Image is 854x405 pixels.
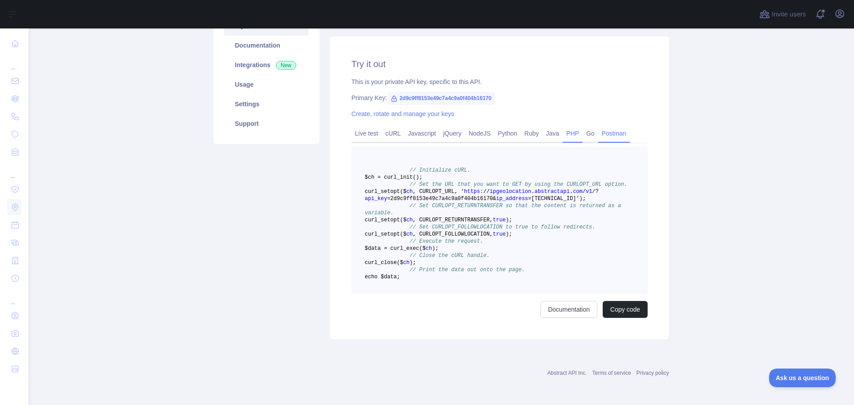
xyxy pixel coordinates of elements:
[387,196,496,202] span: =2d9c9ff8153e49c7a4c9a0f404b16170&
[378,217,407,223] span: _setopt($
[224,75,309,94] a: Usage
[543,126,563,140] a: Java
[509,217,512,223] span: ;
[403,245,425,252] span: _exec($
[224,55,309,75] a: Integrations New
[432,245,435,252] span: )
[365,274,400,280] span: echo $data;
[410,267,525,273] span: // Print the data out onto the page.
[465,126,494,140] a: NodeJS
[365,188,378,195] span: curl
[397,174,419,180] span: _init()
[365,260,378,266] span: curl
[413,188,464,195] span: , CURLOPT_URL, '
[378,188,407,195] span: _setopt($
[598,126,630,140] a: Postman
[224,94,309,114] a: Settings
[224,36,309,55] a: Documentation
[413,260,416,266] span: ;
[403,260,409,266] span: ch
[351,93,648,102] div: Primary Key:
[506,217,509,223] span: )
[490,188,532,195] span: ipgeolocation
[378,260,403,266] span: _close($
[439,126,465,140] a: jQuery
[483,188,486,195] span: /
[493,231,506,237] span: true
[493,217,506,223] span: true
[570,188,573,195] span: .
[592,370,631,376] a: Terms of service
[535,188,570,195] span: abstractapi
[563,126,583,140] a: PHP
[410,260,413,266] span: )
[7,162,21,180] div: ...
[351,110,454,117] a: Create, rotate and manage your keys
[410,253,490,259] span: // Close the cURL handle.
[586,188,592,195] span: v1
[365,196,387,202] span: api_key
[583,126,598,140] a: Go
[603,301,648,318] button: Copy code
[509,231,512,237] span: ;
[592,188,595,195] span: /
[464,188,480,195] span: https
[378,231,407,237] span: _setopt($
[573,188,583,195] span: com
[480,188,483,195] span: :
[382,126,404,140] a: cURL
[351,77,648,86] div: This is your private API key, specific to this API.
[506,231,509,237] span: )
[365,231,378,237] span: curl
[494,126,521,140] a: Python
[772,9,806,20] span: Invite users
[7,288,21,306] div: ...
[224,114,309,133] a: Support
[769,369,836,387] iframe: Toggle Customer Support
[407,231,413,237] span: ch
[413,231,493,237] span: , CURLOPT_FOLLOWLOCATION,
[532,188,535,195] span: .
[351,126,382,140] a: Live test
[407,217,413,223] span: ch
[426,245,432,252] span: ch
[521,126,543,140] a: Ruby
[487,188,490,195] span: /
[528,196,582,202] span: =[TECHNICAL_ID]')
[407,188,413,195] span: ch
[435,245,438,252] span: ;
[365,174,397,180] span: $ch = curl
[365,203,624,216] span: // Set CURLOPT_RETURNTRANSFER so that the content is returned as a variable.
[387,92,495,105] span: 2d9c9ff8153e49c7a4c9a0f404b16170
[419,174,422,180] span: ;
[596,188,599,195] span: ?
[410,224,596,230] span: // Set CURLOPT_FOLLOWLOCATION to true to follow redirects.
[404,126,439,140] a: Javascript
[410,181,628,188] span: // Set the URL that you want to GET by using the CURLOPT_URL option.
[365,217,378,223] span: curl
[410,238,483,245] span: // Execute the request.
[351,58,648,70] h2: Try it out
[7,53,21,71] div: ...
[548,370,587,376] a: Abstract API Inc.
[276,61,296,70] span: New
[583,196,586,202] span: ;
[413,217,493,223] span: , CURLOPT_RETURNTRANSFER,
[757,7,808,21] button: Invite users
[540,301,597,318] a: Documentation
[365,245,403,252] span: $data = curl
[496,196,528,202] span: ip_address
[636,370,669,376] a: Privacy policy
[583,188,586,195] span: /
[410,167,471,173] span: // Initialize cURL.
